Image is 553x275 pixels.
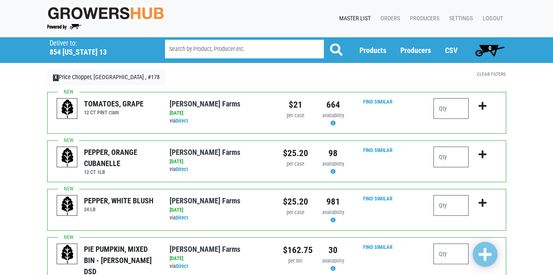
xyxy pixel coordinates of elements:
img: Powered by Big Wheelbarrow [47,24,81,30]
a: Direct [176,215,188,221]
input: Qty [433,147,469,167]
h6: 12 CT PINT clam [84,109,144,116]
div: [DATE] [170,109,270,117]
div: per case [283,160,308,168]
a: Direct [176,118,188,124]
div: 664 [321,98,346,111]
span: Price Chopper, Cortland , #178 (854 NY-13, Cortland, NY 13045, USA) [50,37,150,57]
a: Logout [476,11,506,27]
div: per bin [283,257,308,265]
a: Direct [176,263,188,269]
a: [PERSON_NAME] Farms [170,99,240,108]
img: placeholder-variety-43d6402dacf2d531de610a020419775a.svg [57,195,78,216]
a: Clear Filters [477,71,506,77]
a: Producers [403,11,443,27]
span: availability [322,258,344,264]
a: [PERSON_NAME] Farms [170,196,240,205]
a: [PERSON_NAME] Farms [170,245,240,253]
div: 98 [321,147,346,160]
span: availability [322,209,344,215]
div: 30 [321,244,346,257]
div: per case [283,112,308,120]
input: Search by Product, Producer etc. [165,40,324,58]
img: original-fc7597fdc6adbb9d0e2ae620e786d1a2.jpg [47,5,165,21]
h6: 24 LB [84,206,153,212]
a: Find Similar [363,99,393,105]
div: $25.20 [283,195,308,208]
div: [DATE] [170,158,270,166]
div: PEPPER, ORANGE CUBANELLE [84,147,157,169]
h5: 854 [US_STATE] 13 [50,48,144,57]
h6: 12 CT 1LB [84,169,157,175]
a: Products [359,46,386,55]
div: TOMATOES, GRAPE [84,98,144,109]
img: placeholder-variety-43d6402dacf2d531de610a020419775a.svg [57,147,78,168]
div: per case [283,209,308,217]
div: PEPPER, WHITE BLUSH [84,195,153,206]
div: via [170,166,270,174]
img: placeholder-variety-43d6402dacf2d531de610a020419775a.svg [57,99,78,119]
span: 0 [488,45,491,51]
div: $25.20 [283,147,308,160]
a: 0 [472,42,508,58]
span: availability [322,112,344,118]
div: $21 [283,98,308,111]
div: 981 [321,195,346,208]
span: X [53,75,59,81]
a: Find Similar [363,244,393,250]
p: Deliver to: [50,39,144,48]
a: CSV [445,46,457,55]
a: [PERSON_NAME] Farms [170,148,240,157]
div: via [170,214,270,222]
span: availability [322,161,344,167]
div: [DATE] [170,206,270,214]
div: via [170,263,270,270]
a: Producers [400,46,431,55]
a: XPrice Chopper, [GEOGRAPHIC_DATA] , #178 [47,70,166,85]
input: Qty [433,244,469,264]
div: $162.75 [283,244,308,257]
a: Direct [176,166,188,172]
a: Find Similar [363,147,393,153]
div: via [170,117,270,125]
input: Qty [433,98,469,119]
div: [DATE] [170,255,270,263]
a: Settings [443,11,476,27]
a: Master List [333,11,374,27]
a: Orders [374,11,403,27]
input: Qty [433,195,469,216]
img: placeholder-variety-43d6402dacf2d531de610a020419775a.svg [57,244,78,265]
a: Find Similar [363,195,393,202]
